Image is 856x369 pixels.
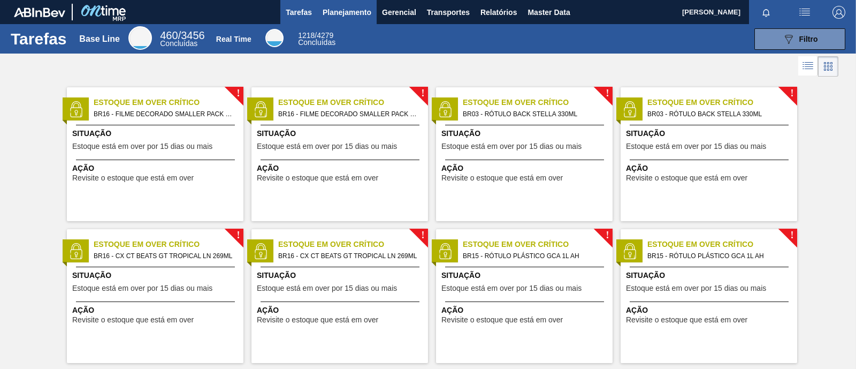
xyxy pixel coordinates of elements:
[626,284,766,292] span: Estoque está em over por 15 dias ou mais
[79,34,120,44] div: Base Line
[160,29,204,41] span: / 3456
[626,270,794,281] span: Situação
[11,33,67,45] h1: Tarefas
[160,31,204,47] div: Base Line
[798,56,818,77] div: Visão em Lista
[72,284,212,292] span: Estoque está em over por 15 dias ou mais
[437,243,453,259] img: status
[257,142,397,150] span: Estoque está em over por 15 dias ou mais
[626,316,747,324] span: Revisite o estoque que está em over
[437,101,453,117] img: status
[606,231,609,239] span: !
[257,270,425,281] span: Situação
[441,142,582,150] span: Estoque está em over por 15 dias ou mais
[421,89,424,97] span: !
[421,231,424,239] span: !
[441,174,563,182] span: Revisite o estoque que está em over
[72,174,194,182] span: Revisite o estoque que está em over
[647,250,789,262] span: BR15 - RÓTULO PLÁSTICO GCA 1L AH
[278,108,419,120] span: BR16 - FILME DECORADO SMALLER PACK 269ML
[463,108,604,120] span: BR03 - RÓTULO BACK STELLA 330ML
[647,97,797,108] span: Estoque em Over Crítico
[298,32,335,46] div: Real Time
[441,163,610,174] span: Ação
[257,284,397,292] span: Estoque está em over por 15 dias ou mais
[94,108,235,120] span: BR16 - FILME DECORADO SMALLER PACK 269ML
[160,29,178,41] span: 460
[72,316,194,324] span: Revisite o estoque que está em over
[286,6,312,19] span: Tarefas
[463,250,604,262] span: BR15 - RÓTULO PLÁSTICO GCA 1L AH
[749,5,783,20] button: Notificações
[253,243,269,259] img: status
[236,231,240,239] span: !
[427,6,470,19] span: Transportes
[68,101,84,117] img: status
[463,239,613,250] span: Estoque em Over Crítico
[622,101,638,117] img: status
[441,284,582,292] span: Estoque está em over por 15 dias ou mais
[94,97,243,108] span: Estoque em Over Crítico
[72,305,241,316] span: Ação
[68,243,84,259] img: status
[441,128,610,139] span: Situação
[128,26,152,50] div: Base Line
[323,6,371,19] span: Planejamento
[72,163,241,174] span: Ação
[832,6,845,19] img: Logout
[626,163,794,174] span: Ação
[257,305,425,316] span: Ação
[626,305,794,316] span: Ação
[441,316,563,324] span: Revisite o estoque que está em over
[72,270,241,281] span: Situação
[14,7,65,17] img: TNhmsLtSVTkK8tSr43FrP2fwEKptu5GPRR3wAAAABJRU5ErkJggg==
[606,89,609,97] span: !
[257,316,378,324] span: Revisite o estoque que está em over
[480,6,517,19] span: Relatórios
[798,6,811,19] img: userActions
[253,101,269,117] img: status
[626,174,747,182] span: Revisite o estoque que está em over
[278,239,428,250] span: Estoque em Over Crítico
[647,239,797,250] span: Estoque em Over Crítico
[754,28,845,50] button: Filtro
[626,142,766,150] span: Estoque está em over por 15 dias ou mais
[298,38,335,47] span: Concluídas
[236,89,240,97] span: !
[278,250,419,262] span: BR16 - CX CT BEATS GT TROPICAL LN 269ML
[160,39,197,48] span: Concluídas
[626,128,794,139] span: Situação
[298,31,333,40] span: / 4279
[463,97,613,108] span: Estoque em Over Crítico
[818,56,838,77] div: Visão em Cards
[257,174,378,182] span: Revisite o estoque que está em over
[278,97,428,108] span: Estoque em Over Crítico
[216,35,251,43] div: Real Time
[298,31,315,40] span: 1218
[94,250,235,262] span: BR16 - CX CT BEATS GT TROPICAL LN 269ML
[799,35,818,43] span: Filtro
[790,231,793,239] span: !
[441,270,610,281] span: Situação
[790,89,793,97] span: !
[441,305,610,316] span: Ação
[622,243,638,259] img: status
[257,128,425,139] span: Situação
[265,29,284,47] div: Real Time
[257,163,425,174] span: Ação
[647,108,789,120] span: BR03 - RÓTULO BACK STELLA 330ML
[72,142,212,150] span: Estoque está em over por 15 dias ou mais
[94,239,243,250] span: Estoque em Over Crítico
[528,6,570,19] span: Master Data
[382,6,416,19] span: Gerencial
[72,128,241,139] span: Situação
